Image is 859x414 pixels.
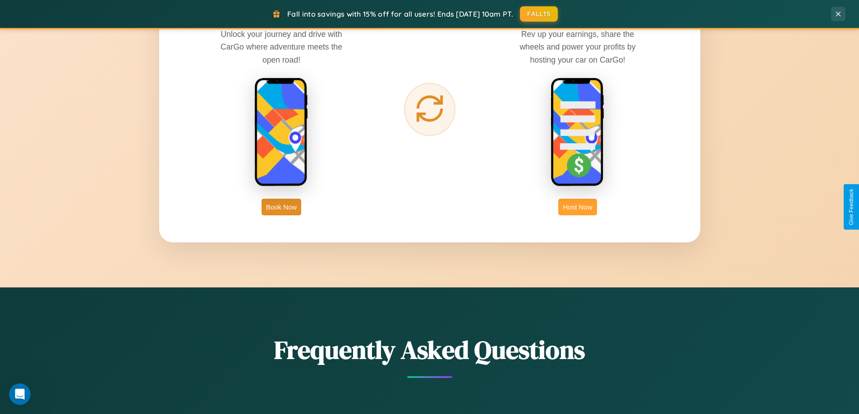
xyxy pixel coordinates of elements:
h2: Frequently Asked Questions [159,332,700,367]
button: Book Now [262,199,301,215]
img: rent phone [254,77,308,187]
button: FALL15 [520,6,558,22]
span: Fall into savings with 15% off for all users! Ends [DATE] 10am PT. [287,9,513,18]
p: Rev up your earnings, share the wheels and power your profits by hosting your car on CarGo! [510,28,645,66]
img: host phone [551,77,605,187]
div: Give Feedback [848,189,854,225]
iframe: Intercom live chat [9,383,31,405]
p: Unlock your journey and drive with CarGo where adventure meets the open road! [214,28,349,66]
button: Host Now [558,199,597,215]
